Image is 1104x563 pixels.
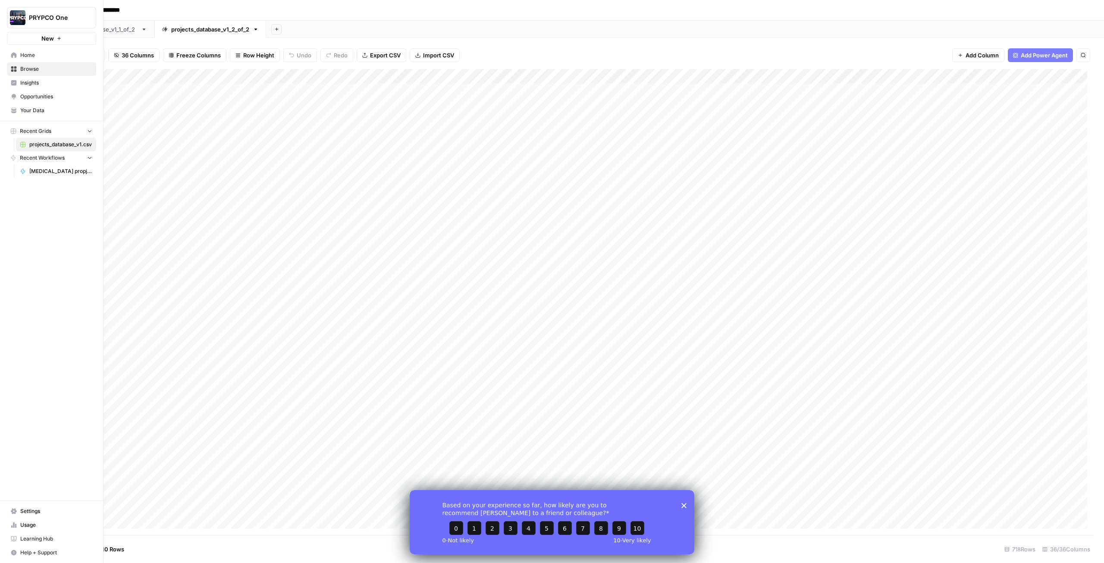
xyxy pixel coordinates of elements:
button: 36 Columns [108,48,160,62]
span: Recent Grids [20,127,51,135]
a: Home [7,48,96,62]
span: Redo [334,51,348,60]
div: 36/36 Columns [1039,542,1094,556]
span: Usage [20,521,92,529]
button: Import CSV [410,48,460,62]
span: Home [20,51,92,59]
button: Row Height [230,48,280,62]
span: Learning Hub [20,535,92,543]
span: 36 Columns [122,51,154,60]
button: Export CSV [357,48,406,62]
span: [MEDICAL_DATA] propjects enhancement [29,167,92,175]
span: Row Height [243,51,274,60]
button: New [7,32,96,45]
a: Settings [7,504,96,518]
span: Freeze Columns [176,51,221,60]
a: Browse [7,62,96,76]
a: Learning Hub [7,532,96,546]
span: Add Power Agent [1021,51,1068,60]
span: New [41,34,54,43]
button: Add Power Agent [1008,48,1073,62]
iframe: Survey from AirOps [410,490,694,554]
button: Undo [283,48,317,62]
button: Recent Workflows [7,151,96,164]
span: Export CSV [370,51,401,60]
div: 718 Rows [1001,542,1039,556]
button: Freeze Columns [163,48,226,62]
a: Insights [7,76,96,90]
span: Your Data [20,107,92,114]
span: Help + Support [20,549,92,557]
a: projects_database_v1_2_of_2 [154,21,266,38]
button: Workspace: PRYPCO One [7,7,96,28]
div: projects_database_v1_2_of_2 [171,25,249,34]
a: Usage [7,518,96,532]
span: Add Column [966,51,999,60]
a: Your Data [7,104,96,117]
button: Add Column [952,48,1004,62]
span: Opportunities [20,93,92,101]
span: Add 10 Rows [90,545,124,554]
span: projects_database_v1.csv [29,141,92,148]
span: Insights [20,79,92,87]
span: Import CSV [423,51,454,60]
button: Help + Support [7,546,96,560]
button: Recent Grids [7,125,96,138]
a: [MEDICAL_DATA] propjects enhancement [16,164,96,178]
a: projects_database_v1.csv [16,138,96,151]
img: PRYPCO One Logo [10,10,25,25]
span: Undo [297,51,311,60]
button: Redo [320,48,353,62]
span: Browse [20,65,92,73]
span: Recent Workflows [20,154,65,162]
span: PRYPCO One [29,13,81,22]
a: Opportunities [7,90,96,104]
span: Settings [20,507,92,515]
